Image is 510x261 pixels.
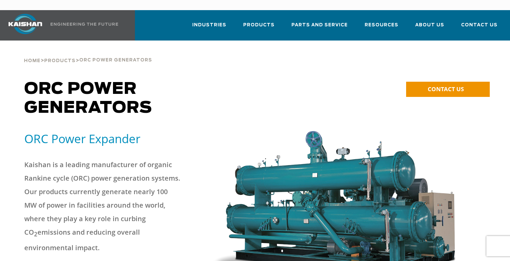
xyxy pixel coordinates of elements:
h5: ORC Power Expander [24,131,204,146]
sub: 2 [34,230,37,238]
a: CONTACT US [406,82,490,97]
a: Home [24,57,40,63]
div: > > [24,41,152,66]
p: Kaishan is a leading manufacturer of organic Rankine cycle (ORC) power generation systems. Our pr... [24,158,181,255]
span: Resources [365,21,398,29]
a: Products [44,57,76,63]
span: ORC Power Generators [79,58,152,62]
span: Home [24,59,40,63]
a: Parts and Service [291,16,348,39]
span: Parts and Service [291,21,348,29]
a: Resources [365,16,398,39]
span: Contact Us [461,21,498,29]
span: Products [44,59,76,63]
span: Products [243,21,275,29]
img: Engineering the future [51,23,118,26]
a: Products [243,16,275,39]
a: About Us [415,16,444,39]
span: ORC Power Generators [24,81,152,116]
a: Industries [192,16,226,39]
a: Contact Us [461,16,498,39]
span: CONTACT US [428,85,464,93]
span: About Us [415,21,444,29]
span: Industries [192,21,226,29]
